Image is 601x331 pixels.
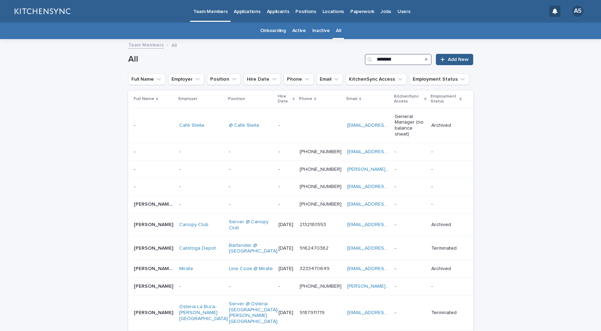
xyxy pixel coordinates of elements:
p: [PERSON_NAME] [134,282,175,289]
p: [PERSON_NAME] [134,308,175,316]
button: Employment Status [409,74,469,85]
p: - [179,201,223,207]
p: - [134,148,137,155]
p: - [395,167,426,173]
a: Add New [436,54,473,65]
p: - [278,201,294,207]
a: Café Stella [179,123,204,129]
p: - [229,283,273,289]
p: - [179,184,223,190]
a: [EMAIL_ADDRESS][DOMAIN_NAME] [347,266,427,271]
p: - [278,149,294,155]
tr: [PERSON_NAME] [PERSON_NAME][PERSON_NAME] [PERSON_NAME] Mirate Line Cook @ Mirate [DATE]3233470649... [128,260,473,278]
p: [PERSON_NAME] ? [134,200,175,207]
p: Email [346,95,357,103]
p: - [431,149,462,155]
p: - [229,167,273,173]
tr: [PERSON_NAME] ?[PERSON_NAME] ? ---[PHONE_NUMBER] [EMAIL_ADDRESS][DOMAIN_NAME] -- [128,196,473,213]
p: Terminated [431,310,462,316]
p: [PERSON_NAME] [134,244,175,251]
p: - [395,283,426,289]
div: AS [572,6,583,17]
a: Osteria La Buca- [PERSON_NAME][GEOGRAPHIC_DATA] [179,304,228,321]
p: - [431,201,462,207]
p: - [278,167,294,173]
p: - [229,201,273,207]
p: Phone [299,95,312,103]
button: Phone [284,74,314,85]
p: KitchenSync Access [394,93,422,106]
p: - [278,184,294,190]
p: General Manager (no balance sheet) [395,114,426,137]
p: Hire Date [278,93,291,106]
p: - [395,266,426,272]
p: Archived [431,266,462,272]
p: [DATE] [278,266,294,272]
a: 2132180553 [300,222,326,227]
button: KitchenSync Access [346,74,407,85]
p: - [395,222,426,228]
tr: -- Café Stella @ Café Stella - [EMAIL_ADDRESS][DOMAIN_NAME] General Manager (no balance sheet)Arc... [128,108,473,143]
p: - [278,123,294,129]
p: - [395,149,426,155]
a: [PHONE_NUMBER] [300,284,342,289]
p: [DATE] [278,310,294,316]
p: Position [228,95,245,103]
a: [PHONE_NUMBER] [300,167,342,172]
p: - [278,283,294,289]
a: All [336,23,341,39]
p: Archived [431,222,462,228]
p: - [179,149,223,155]
a: 3233470649 [300,266,330,271]
img: lGNCzQTxQVKGkIr0XjOy [14,4,70,18]
input: Search [365,54,432,65]
a: [PHONE_NUMBER] [300,184,342,189]
p: - [395,184,426,190]
button: Email [317,74,343,85]
p: [DATE] [278,222,294,228]
a: Team Members [128,40,164,49]
h1: All [128,54,362,64]
p: Terminated [431,245,462,251]
tr: -- ---[PHONE_NUMBER] [EMAIL_ADDRESS][DOMAIN_NAME] -- [128,143,473,161]
a: 9187911719 [300,310,325,315]
p: Employer [179,95,198,103]
p: - [134,121,137,129]
a: Bartender @ [GEOGRAPHIC_DATA] [229,243,277,255]
p: [PERSON_NAME] [134,220,175,228]
tr: -- ---[PHONE_NUMBER] [EMAIL_ADDRESS][DOMAIN_NAME] -- [128,178,473,196]
a: Onboarding [260,23,286,39]
p: All [171,41,177,49]
a: 9162470362 [300,246,328,251]
button: Position [207,74,241,85]
button: Full Name [128,74,165,85]
a: Server @ Osteria [GEOGRAPHIC_DATA]- [PERSON_NAME][GEOGRAPHIC_DATA] [229,301,279,325]
p: - [395,201,426,207]
a: [EMAIL_ADDRESS][DOMAIN_NAME] [347,202,427,207]
a: Canopy Club [179,222,208,228]
p: - [431,184,462,190]
p: - [431,167,462,173]
p: Archived [431,123,462,129]
a: Mirate [179,266,193,272]
a: Calistoga Depot [179,245,216,251]
tr: [PERSON_NAME][PERSON_NAME] Calistoga Depot Bartender @ [GEOGRAPHIC_DATA] [DATE]9162470362 [EMAIL_... [128,237,473,260]
p: - [229,149,273,155]
p: - [179,167,223,173]
p: - [229,184,273,190]
a: [EMAIL_ADDRESS][DOMAIN_NAME] [347,310,427,315]
a: [EMAIL_ADDRESS][DOMAIN_NAME] [347,246,427,251]
p: - [395,245,426,251]
p: - [395,310,426,316]
a: [EMAIL_ADDRESS][DOMAIN_NAME] [347,222,427,227]
a: [PERSON_NAME][EMAIL_ADDRESS][DOMAIN_NAME] [347,167,465,172]
a: [EMAIL_ADDRESS][DOMAIN_NAME] [347,149,427,154]
span: Add New [448,57,469,62]
tr: [PERSON_NAME][PERSON_NAME] ---[PHONE_NUMBER] [PERSON_NAME][EMAIL_ADDRESS][DOMAIN_NAME] -- [128,277,473,295]
a: [PHONE_NUMBER] [300,149,342,154]
p: Armando Abarca Ramirez Abarca [134,264,175,272]
a: [EMAIL_ADDRESS][DOMAIN_NAME] [347,184,427,189]
a: [EMAIL_ADDRESS][DOMAIN_NAME] [347,123,427,128]
p: - [431,283,462,289]
a: Active [292,23,306,39]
